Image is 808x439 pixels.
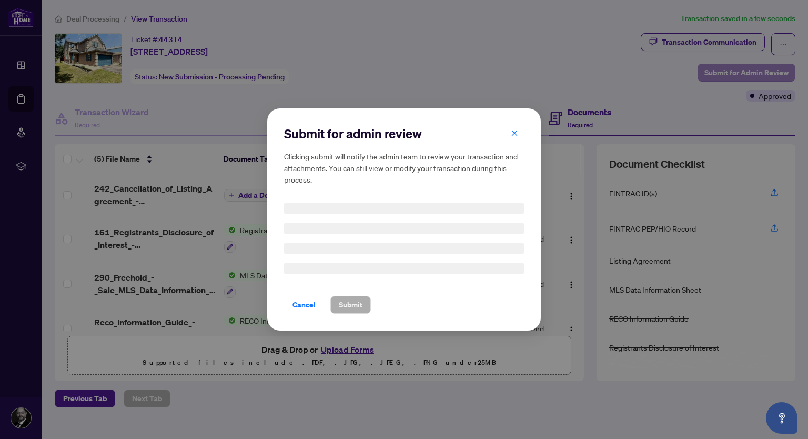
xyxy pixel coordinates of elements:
[330,296,371,314] button: Submit
[284,296,324,314] button: Cancel
[511,129,518,137] span: close
[292,296,316,313] span: Cancel
[766,402,797,434] button: Open asap
[284,125,524,142] h2: Submit for admin review
[284,151,524,185] h5: Clicking submit will notify the admin team to review your transaction and attachments. You can st...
